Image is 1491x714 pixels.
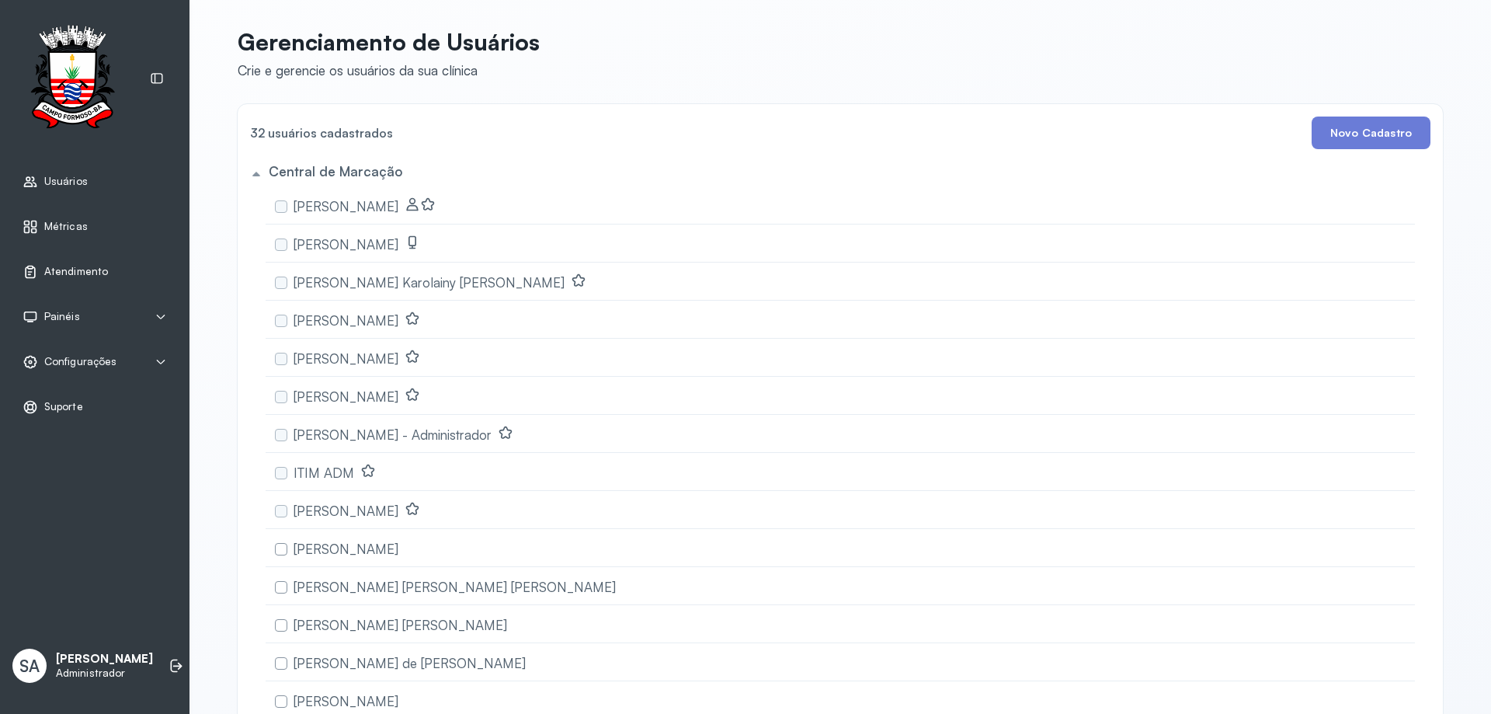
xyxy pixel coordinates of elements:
span: [PERSON_NAME] de [PERSON_NAME] [294,655,526,671]
span: [PERSON_NAME] [PERSON_NAME] [294,617,507,633]
h5: Central de Marcação [269,163,402,179]
span: [PERSON_NAME] [294,388,398,405]
span: Configurações [44,355,116,368]
p: Gerenciamento de Usuários [238,28,540,56]
p: Administrador [56,667,153,680]
button: Novo Cadastro [1312,117,1430,149]
span: [PERSON_NAME] [294,312,398,329]
span: [PERSON_NAME] Karolainy [PERSON_NAME] [294,274,565,291]
span: Painéis [44,310,80,323]
h4: 32 usuários cadastrados [250,122,393,144]
a: Atendimento [23,264,167,280]
span: Atendimento [44,265,108,278]
span: ITIM ADM [294,465,354,481]
span: [PERSON_NAME] [294,236,398,253]
span: [PERSON_NAME] [294,350,398,367]
p: [PERSON_NAME] [56,652,153,667]
div: Crie e gerencie os usuários da sua clínica [238,62,540,78]
a: Métricas [23,219,167,235]
span: Usuários [44,175,88,188]
a: Usuários [23,174,167,190]
span: [PERSON_NAME] [294,693,398,709]
span: Métricas [44,220,88,233]
span: [PERSON_NAME] - Administrador [294,427,492,443]
span: [PERSON_NAME] [294,198,398,214]
img: Logotipo do estabelecimento [16,25,128,133]
span: [PERSON_NAME] [294,503,398,519]
span: [PERSON_NAME] [PERSON_NAME] [PERSON_NAME] [294,579,616,595]
span: [PERSON_NAME] [294,541,398,557]
span: Suporte [44,400,83,413]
